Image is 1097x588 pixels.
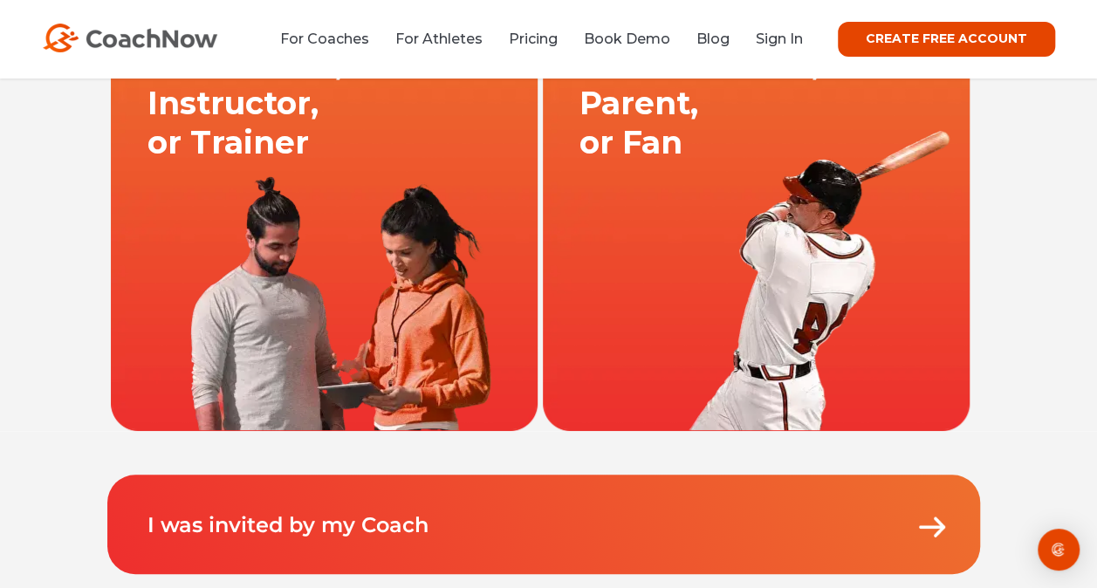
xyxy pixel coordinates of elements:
[395,31,483,47] a: For Athletes
[509,31,558,47] a: Pricing
[1038,529,1080,571] div: Open Intercom Messenger
[43,24,217,52] img: CoachNow Logo
[696,31,730,47] a: Blog
[147,512,429,537] a: I was invited by my Coach
[280,31,369,47] a: For Coaches
[915,509,950,544] img: Arrow.png
[756,31,803,47] a: Sign In
[838,22,1055,57] a: CREATE FREE ACCOUNT
[584,31,670,47] a: Book Demo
